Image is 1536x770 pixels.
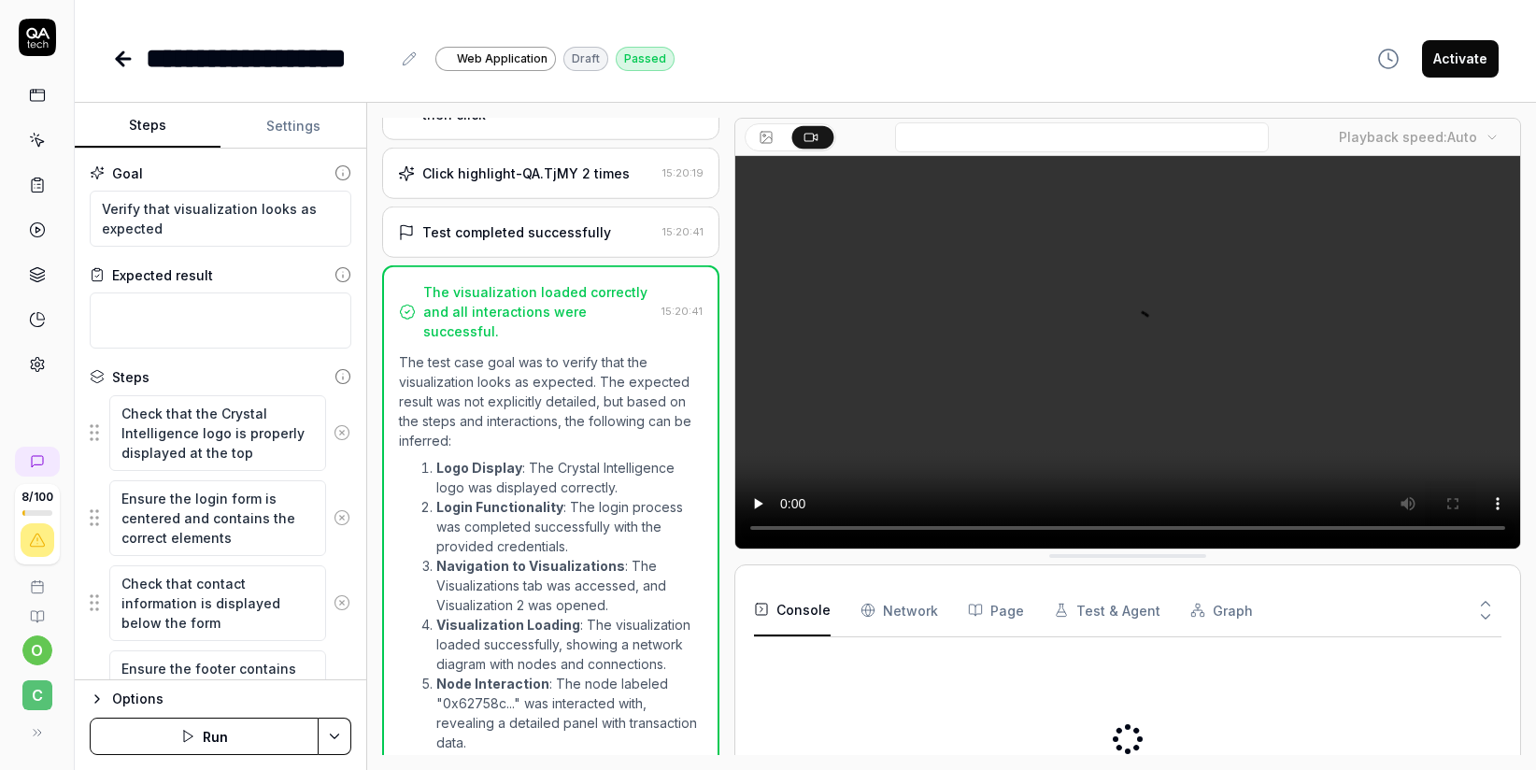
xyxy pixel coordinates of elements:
[436,499,563,515] strong: Login Functionality
[436,556,703,615] li: : The Visualizations tab was accessed, and Visualization 2 was opened.
[112,688,351,710] div: Options
[90,688,351,710] button: Options
[112,367,149,387] div: Steps
[22,635,52,665] button: o
[1190,584,1253,636] button: Graph
[436,558,625,574] strong: Navigation to Visualizations
[563,47,608,71] div: Draft
[112,164,143,183] div: Goal
[90,718,319,755] button: Run
[399,352,703,450] p: The test case goal was to verify that the visualization looks as expected. The expected result wa...
[7,594,66,624] a: Documentation
[662,225,704,238] time: 15:20:41
[436,674,703,752] li: : The node labeled "0x62758c..." was interacted with, revealing a detailed panel with transaction...
[436,754,588,770] strong: Highlight Functionality
[1054,584,1160,636] button: Test & Agent
[220,104,366,149] button: Settings
[326,499,357,536] button: Remove step
[1422,40,1499,78] button: Activate
[436,458,703,497] li: : The Crystal Intelligence logo was displayed correctly.
[15,447,60,477] a: New conversation
[754,584,831,636] button: Console
[422,164,630,183] div: Click highlight-QA.TjMY 2 times
[616,47,675,71] div: Passed
[326,669,357,706] button: Remove step
[22,680,52,710] span: C
[662,166,704,179] time: 15:20:19
[75,104,220,149] button: Steps
[90,394,351,472] div: Suggestions
[326,414,357,451] button: Remove step
[90,564,351,642] div: Suggestions
[112,265,213,285] div: Expected result
[7,665,66,714] button: C
[435,46,556,71] a: Web Application
[326,584,357,621] button: Remove step
[436,615,703,674] li: : The visualization loaded successfully, showing a network diagram with nodes and connections.
[21,492,53,503] span: 8 / 100
[90,649,351,727] div: Suggestions
[423,282,654,341] div: The visualization loaded correctly and all interactions were successful.
[1366,40,1411,78] button: View version history
[457,50,548,67] span: Web Application
[661,305,703,318] time: 15:20:41
[7,564,66,594] a: Book a call with us
[436,497,703,556] li: : The login process was completed successfully with the provided credentials.
[436,460,522,476] strong: Logo Display
[1339,127,1477,147] div: Playback speed:
[436,617,580,633] strong: Visualization Loading
[860,584,938,636] button: Network
[968,584,1024,636] button: Page
[422,85,656,124] div: Hover mouse on that plus button then click
[90,479,351,557] div: Suggestions
[422,222,611,242] div: Test completed successfully
[436,676,549,692] strong: Node Interaction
